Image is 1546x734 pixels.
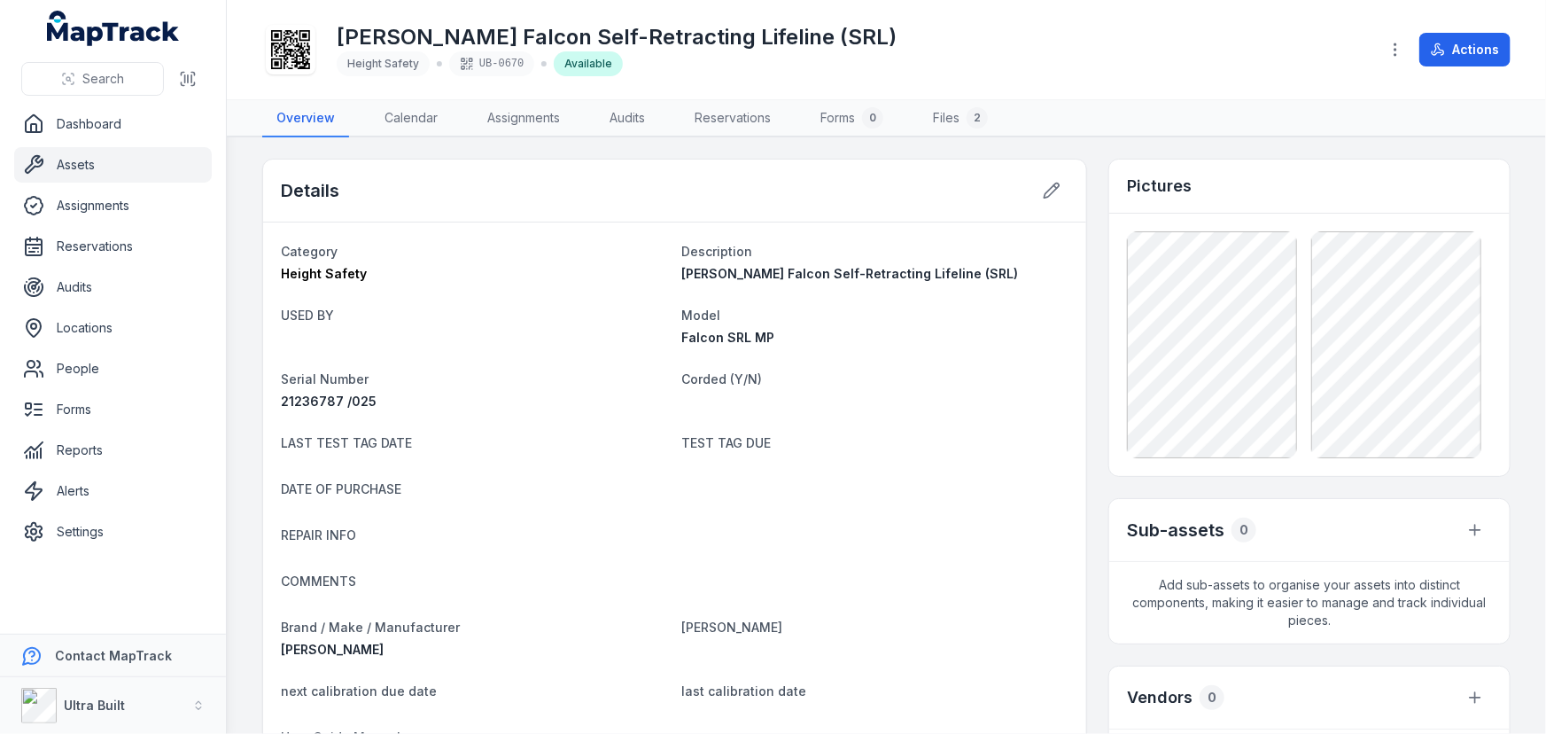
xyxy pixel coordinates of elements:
span: Height Safety [281,266,367,281]
a: Audits [595,100,659,137]
a: Assignments [14,188,212,223]
h3: Vendors [1127,685,1193,710]
span: DATE OF PURCHASE [281,481,401,496]
span: USED BY [281,308,334,323]
a: Alerts [14,473,212,509]
span: [PERSON_NAME] [281,642,384,657]
div: 2 [967,107,988,129]
span: Falcon SRL MP [682,330,775,345]
span: 21236787 /025 [281,394,377,409]
h3: Pictures [1127,174,1192,199]
span: Corded (Y/N) [682,371,763,387]
a: Locations [14,310,212,346]
strong: Ultra Built [64,698,125,713]
a: Forms0 [806,100,897,137]
a: People [14,351,212,387]
span: next calibration due date [281,683,437,699]
span: Brand / Make / Manufacturer [281,620,460,635]
span: TEST TAG DUE [682,435,772,450]
span: [PERSON_NAME] Falcon Self-Retracting Lifeline (SRL) [682,266,1019,281]
span: Add sub-assets to organise your assets into distinct components, making it easier to manage and t... [1109,562,1510,644]
span: COMMENTS [281,574,356,589]
h2: Sub-assets [1127,518,1224,543]
a: Audits [14,269,212,305]
span: Height Safety [347,57,419,70]
a: Settings [14,514,212,550]
div: Available [554,51,623,76]
a: Overview [262,100,349,137]
span: Model [682,308,721,323]
a: Forms [14,392,212,427]
div: 0 [862,107,883,129]
button: Actions [1419,33,1511,66]
a: Assignments [473,100,574,137]
span: LAST TEST TAG DATE [281,435,412,450]
strong: Contact MapTrack [55,648,172,663]
span: REPAIR INFO [281,527,356,543]
a: Files2 [919,100,1002,137]
span: Serial Number [281,371,369,387]
span: [PERSON_NAME] [682,620,783,635]
button: Search [21,62,164,96]
a: Dashboard [14,106,212,142]
a: Reservations [14,229,212,264]
span: Description [682,244,753,259]
h2: Details [281,178,339,203]
div: 0 [1200,685,1224,710]
a: Assets [14,147,212,183]
span: Search [82,70,124,88]
a: Reports [14,433,212,468]
span: Category [281,244,338,259]
a: MapTrack [47,11,180,46]
div: 0 [1231,518,1256,543]
h1: [PERSON_NAME] Falcon Self-Retracting Lifeline (SRL) [337,23,897,51]
a: Reservations [680,100,785,137]
div: UB-0670 [449,51,534,76]
a: Calendar [370,100,452,137]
